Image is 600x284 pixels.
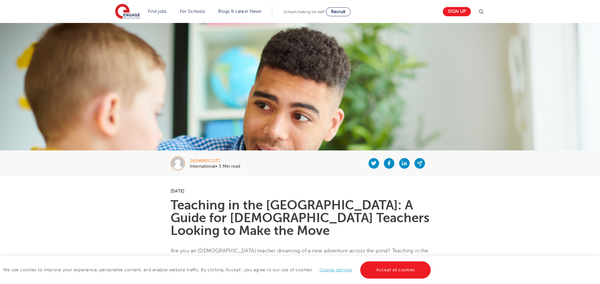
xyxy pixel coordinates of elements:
[326,7,351,16] a: Recruit
[171,199,430,237] h1: Teaching in the [GEOGRAPHIC_DATA]: A Guide for [DEMOGRAPHIC_DATA] Teachers Looking to Make the Move
[3,267,432,272] span: We use cookies to improve your experience, personalise content, and analyse website traffic. By c...
[283,10,325,14] span: Schools looking for staff
[218,9,261,14] a: Blogs & Latest News
[319,267,352,272] a: Cookie settings
[180,9,205,14] a: For Schools
[360,261,431,279] a: Accept all cookies
[148,9,167,14] a: Find jobs
[331,9,346,14] span: Recruit
[190,159,240,163] div: jasminscott
[190,164,240,169] p: International• 3 Min read
[443,7,471,16] a: Sign up
[115,4,140,20] img: Engage Education
[171,189,430,193] p: [DATE]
